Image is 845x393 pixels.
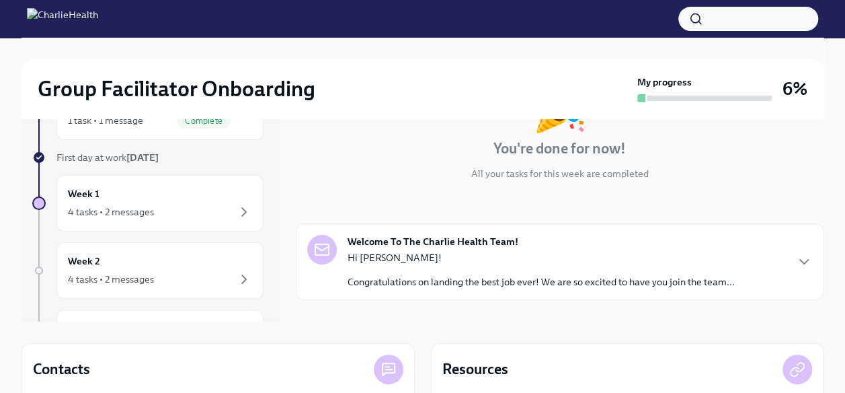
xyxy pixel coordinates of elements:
[68,205,154,219] div: 4 tasks • 2 messages
[348,235,518,248] strong: Welcome To The Charlie Health Team!
[68,186,99,201] h6: Week 1
[68,254,100,269] h6: Week 2
[126,151,159,164] strong: [DATE]
[177,116,231,126] span: Complete
[348,251,735,264] p: Hi [PERSON_NAME]!
[471,167,649,180] p: All your tasks for this week are completed
[493,139,626,159] h4: You're done for now!
[68,321,100,336] h6: Week 3
[32,151,264,164] a: First day at work[DATE]
[348,275,735,289] p: Congratulations on landing the best job ever! We are so excited to have you join the team...
[27,8,98,30] img: CharlieHealth
[32,310,264,366] a: Week 3
[32,242,264,299] a: Week 24 tasks • 2 messages
[782,77,807,101] h3: 6%
[532,86,588,131] div: 🎉
[56,151,159,164] span: First day at work
[33,359,90,380] h4: Contacts
[68,273,154,286] div: 4 tasks • 2 messages
[68,114,143,127] div: 1 task • 1 message
[442,359,508,380] h4: Resources
[38,75,315,102] h2: Group Facilitator Onboarding
[637,75,692,89] strong: My progress
[32,175,264,231] a: Week 14 tasks • 2 messages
